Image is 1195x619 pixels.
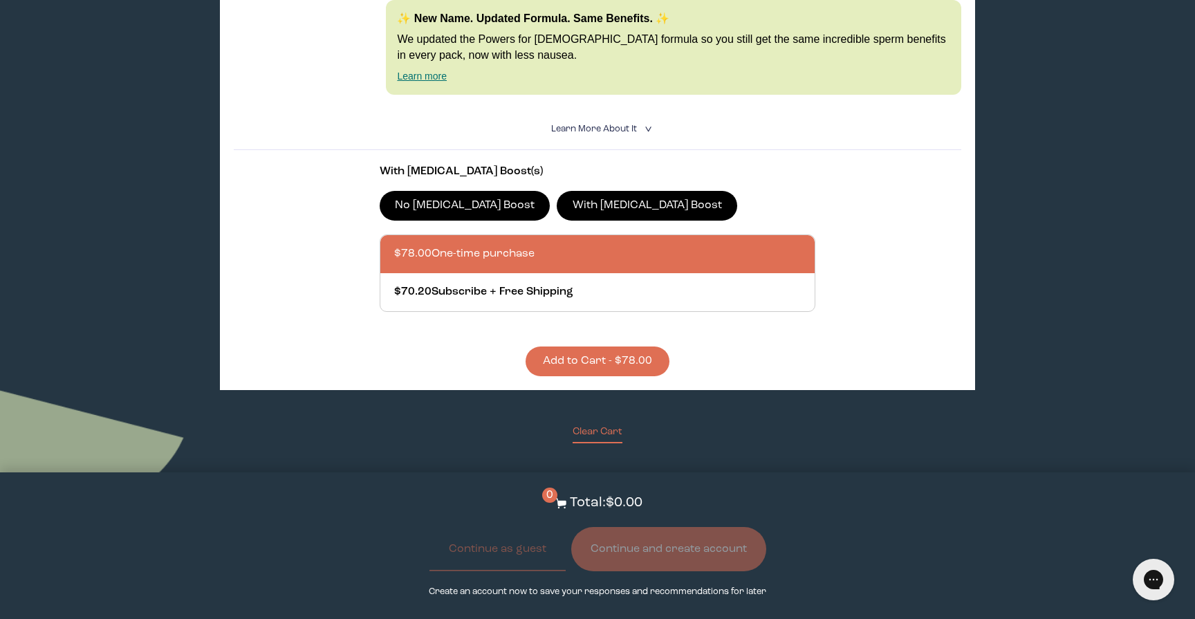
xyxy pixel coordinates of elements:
button: Clear Cart [573,425,622,443]
label: With [MEDICAL_DATA] Boost [557,191,737,220]
button: Continue and create account [571,527,766,571]
button: Add to Cart - $78.00 [526,347,669,376]
p: Create an account now to save your responses and recommendations for later [429,585,766,598]
i: < [640,125,654,133]
span: Learn More About it [551,124,637,133]
p: Total: $0.00 [570,493,642,513]
p: We updated the Powers for [DEMOGRAPHIC_DATA] formula so you still get the same incredible sperm b... [397,32,949,63]
strong: ✨ New Name. Updated Formula. Same Benefits. ✨ [397,12,669,24]
span: 0 [542,488,557,503]
a: Learn more [397,71,447,82]
summary: Learn More About it < [551,122,644,136]
label: No [MEDICAL_DATA] Boost [380,191,550,220]
iframe: Gorgias live chat messenger [1126,554,1181,605]
button: Continue as guest [429,527,566,571]
p: With [MEDICAL_DATA] Boost(s) [380,164,816,180]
